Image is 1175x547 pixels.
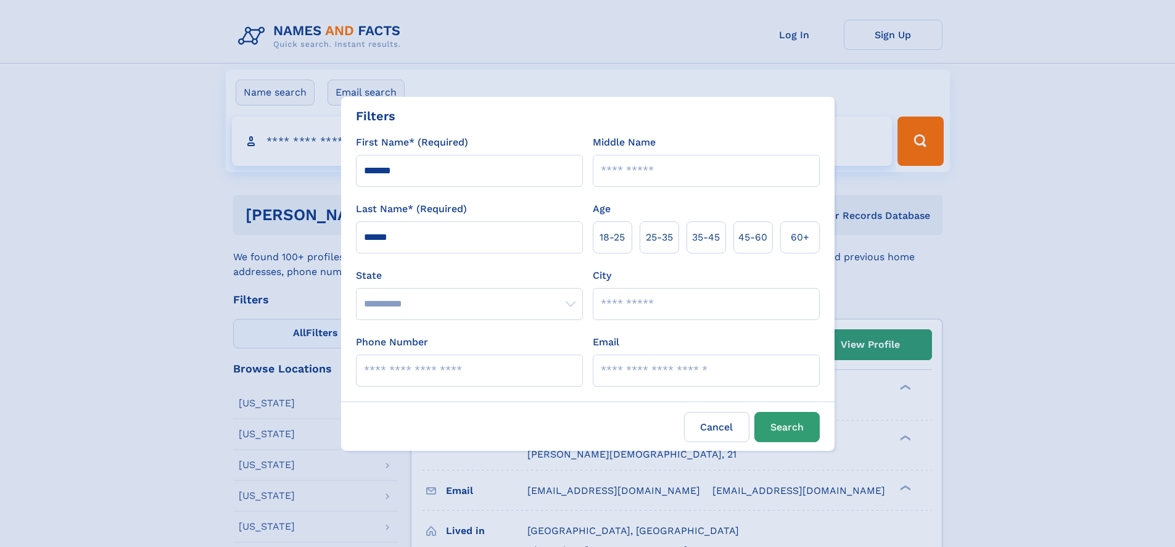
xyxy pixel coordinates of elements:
label: First Name* (Required) [356,135,468,150]
span: 35‑45 [692,230,720,245]
span: 25‑35 [646,230,673,245]
label: City [593,268,611,283]
label: Middle Name [593,135,656,150]
div: Filters [356,107,395,125]
label: Age [593,202,611,216]
label: Last Name* (Required) [356,202,467,216]
span: 45‑60 [738,230,767,245]
span: 60+ [791,230,809,245]
label: State [356,268,583,283]
button: Search [754,412,820,442]
span: 18‑25 [600,230,625,245]
label: Cancel [684,412,749,442]
label: Email [593,335,619,350]
label: Phone Number [356,335,428,350]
